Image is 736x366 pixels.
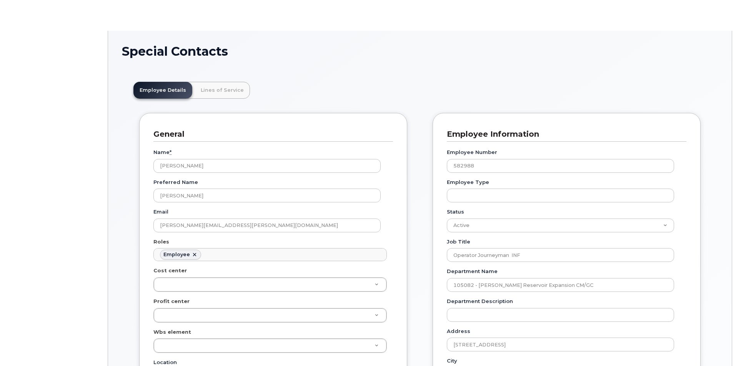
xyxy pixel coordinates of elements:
label: Roles [153,238,169,245]
abbr: required [170,149,172,155]
div: Employee [163,252,190,258]
label: Name [153,149,172,156]
label: Cost center [153,267,187,274]
label: Job Title [447,238,470,245]
h3: Employee Information [447,129,681,139]
a: Employee Details [133,82,192,99]
label: Employee Number [447,149,497,156]
label: City [447,357,457,364]
label: Department Description [447,298,513,305]
label: Preferred Name [153,179,198,186]
label: Email [153,208,168,215]
a: Lines of Service [195,82,250,99]
label: Status [447,208,464,215]
label: Profit center [153,298,190,305]
label: Employee Type [447,179,489,186]
label: Address [447,328,470,335]
label: Wbs element [153,328,191,336]
h3: General [153,129,387,139]
h1: Special Contacts [122,45,718,58]
label: Department Name [447,268,498,275]
label: Location [153,359,177,366]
